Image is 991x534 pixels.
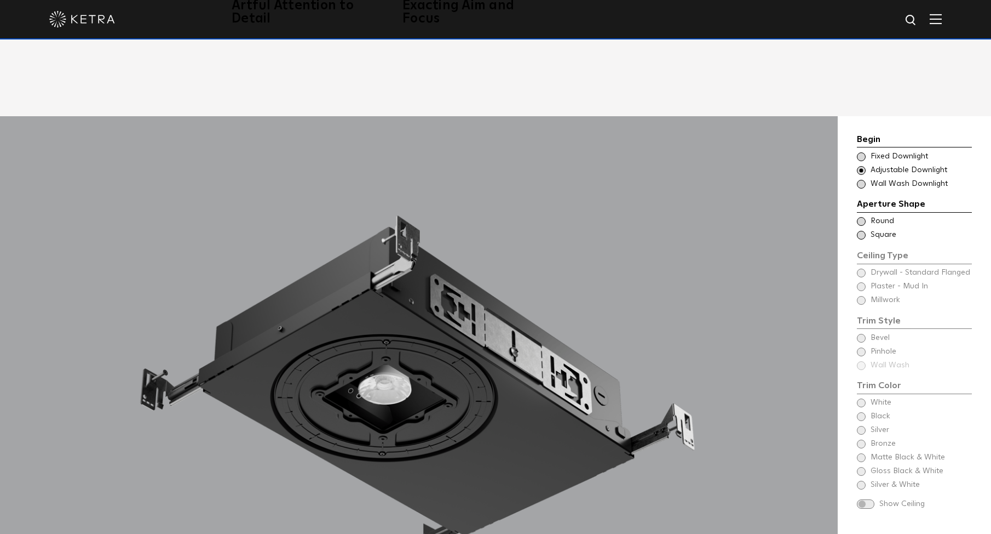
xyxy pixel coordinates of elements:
[930,14,942,24] img: Hamburger%20Nav.svg
[871,165,971,176] span: Adjustable Downlight
[879,499,972,510] span: Show Ceiling
[871,216,971,227] span: Round
[857,197,972,213] div: Aperture Shape
[871,151,971,162] span: Fixed Downlight
[871,179,971,190] span: Wall Wash Downlight
[857,133,972,148] div: Begin
[904,14,918,27] img: search icon
[49,11,115,27] img: ketra-logo-2019-white
[871,230,971,241] span: Square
